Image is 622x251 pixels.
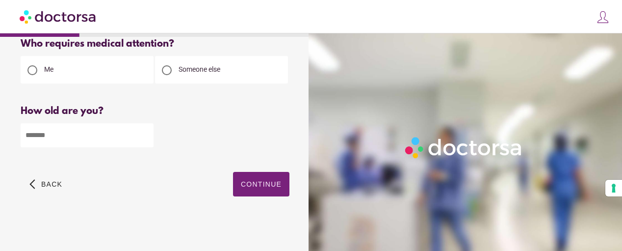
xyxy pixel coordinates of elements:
[179,65,220,73] span: Someone else
[26,172,66,196] button: arrow_back_ios Back
[241,180,282,188] span: Continue
[402,134,526,162] img: Logo-Doctorsa-trans-White-partial-flat.png
[41,180,62,188] span: Back
[44,65,53,73] span: Me
[20,5,97,28] img: Doctorsa.com
[21,38,289,50] div: Who requires medical attention?
[21,106,289,117] div: How old are you?
[596,10,610,24] img: icons8-customer-100.png
[605,180,622,196] button: Your consent preferences for tracking technologies
[233,172,289,196] button: Continue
